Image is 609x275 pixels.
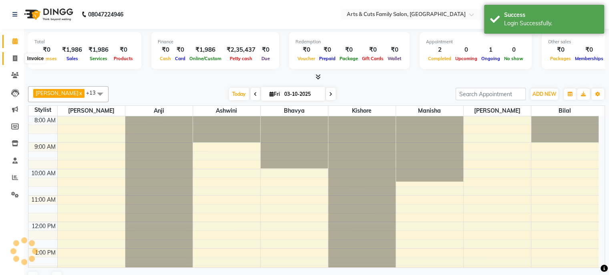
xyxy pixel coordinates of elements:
button: ADD NEW [531,89,558,100]
input: Search Appointment [456,88,526,100]
span: Memberships [573,56,605,61]
div: ₹0 [112,45,135,55]
span: Ashwini [193,106,260,116]
span: +13 [86,89,102,96]
span: Cash [158,56,173,61]
span: Ongoing [479,56,502,61]
div: Appointment [426,38,525,45]
div: ₹0 [173,45,187,55]
span: Packages [548,56,573,61]
div: 1 [479,45,502,55]
span: Kishore [328,106,396,116]
b: 08047224946 [88,3,123,26]
span: ADD NEW [533,91,556,97]
div: ₹0 [360,45,386,55]
span: Anji [125,106,193,116]
div: 12:00 PM [30,222,57,231]
div: 10:00 AM [30,169,57,178]
span: Online/Custom [187,56,223,61]
span: Card [173,56,187,61]
div: ₹1,986 [187,45,223,55]
div: ₹0 [573,45,605,55]
div: 11:00 AM [30,196,57,204]
span: Voucher [295,56,317,61]
div: ₹0 [548,45,573,55]
div: Login Successfully. [504,19,598,28]
a: x [78,90,82,96]
div: Redemption [295,38,403,45]
span: Due [259,56,272,61]
div: ₹1,986 [85,45,112,55]
span: Today [229,88,249,100]
div: ₹0 [158,45,173,55]
span: Sales [64,56,80,61]
div: Success [504,11,598,19]
span: Upcoming [453,56,479,61]
input: 2025-10-03 [282,88,322,100]
div: 2 [426,45,453,55]
span: Services [88,56,109,61]
div: ₹0 [386,45,403,55]
div: ₹0 [338,45,360,55]
span: Completed [426,56,453,61]
span: Bhavya [261,106,328,116]
span: Petty cash [228,56,254,61]
div: Finance [158,38,273,45]
span: [PERSON_NAME] [58,106,125,116]
div: 0 [502,45,525,55]
div: ₹0 [317,45,338,55]
span: Gift Cards [360,56,386,61]
div: 8:00 AM [33,116,57,125]
span: Package [338,56,360,61]
div: ₹0 [295,45,317,55]
div: Total [34,38,135,45]
span: Wallet [386,56,403,61]
span: [PERSON_NAME] [36,90,78,96]
div: Invoice [25,54,46,63]
span: Products [112,56,135,61]
img: logo [20,3,75,26]
div: ₹0 [259,45,273,55]
div: ₹2,35,437 [223,45,259,55]
span: No show [502,56,525,61]
div: 0 [453,45,479,55]
div: 9:00 AM [33,143,57,151]
div: Stylist [28,106,57,114]
div: 1:00 PM [33,249,57,257]
span: Prepaid [317,56,338,61]
div: ₹0 [34,45,59,55]
div: ₹1,986 [59,45,85,55]
span: Fri [267,91,282,97]
span: Manisha [396,106,463,116]
span: [PERSON_NAME] [464,106,531,116]
span: Bilal [531,106,599,116]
